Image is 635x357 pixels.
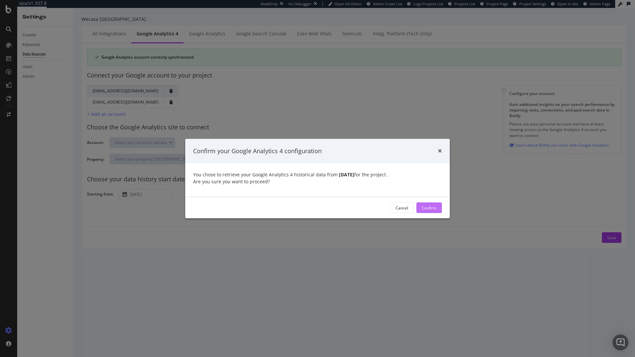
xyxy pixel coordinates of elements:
[390,202,414,213] button: Cancel
[438,147,442,155] div: times
[613,335,628,350] div: Open Intercom Messenger
[338,171,354,178] strong: [DATE]
[193,147,322,155] div: Confirm your Google Analytics 4 configuration
[193,171,442,185] div: You chose to retrieve your Google Analytics 4 historical data from for the project . Are you sure...
[416,202,442,213] button: Confirm
[396,205,408,210] div: Cancel
[185,139,450,218] div: modal
[422,205,437,210] div: Confirm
